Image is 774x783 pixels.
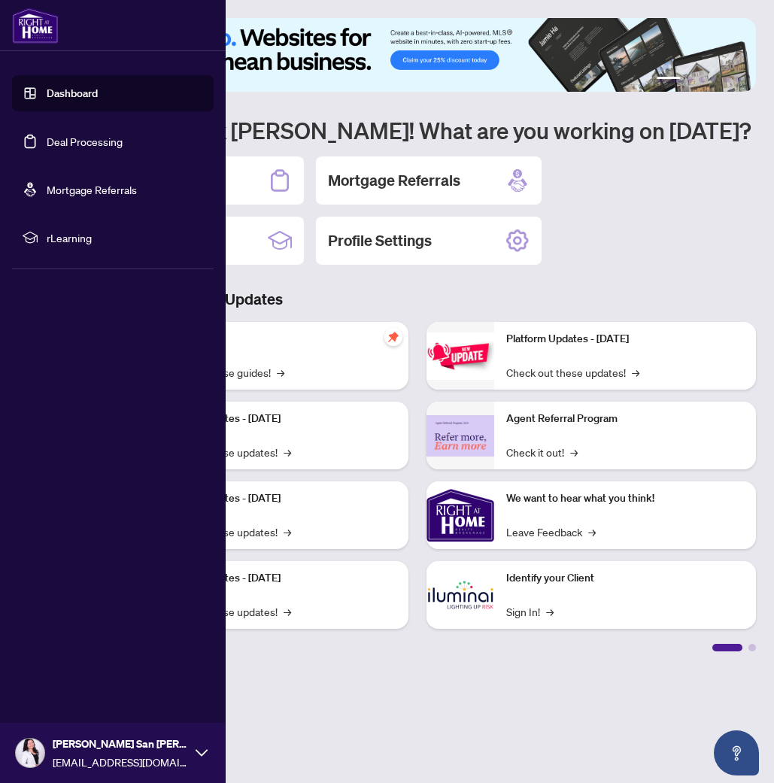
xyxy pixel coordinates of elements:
button: 5 [723,77,729,83]
span: pushpin [384,328,402,346]
a: Check it out!→ [506,444,578,460]
p: Platform Updates - [DATE] [158,411,396,427]
a: Check out these updates!→ [506,364,639,381]
span: → [588,524,596,540]
p: Platform Updates - [DATE] [158,490,396,507]
span: rLearning [47,229,203,246]
img: logo [12,8,59,44]
button: 6 [735,77,741,83]
a: Sign In!→ [506,603,554,620]
img: We want to hear what you think! [426,481,494,549]
p: Agent Referral Program [506,411,745,427]
button: 1 [657,77,681,83]
p: Platform Updates - [DATE] [158,570,396,587]
span: [EMAIL_ADDRESS][DOMAIN_NAME] [53,754,188,770]
h3: Brokerage & Industry Updates [78,289,756,310]
img: Agent Referral Program [426,415,494,457]
span: → [546,603,554,620]
span: → [632,364,639,381]
img: Slide 0 [78,18,756,92]
img: Platform Updates - June 23, 2025 [426,332,494,380]
button: 4 [711,77,717,83]
a: Deal Processing [47,135,123,148]
a: Leave Feedback→ [506,524,596,540]
span: → [277,364,284,381]
p: Identify your Client [506,570,745,587]
span: [PERSON_NAME] San [PERSON_NAME] [53,736,188,752]
h2: Mortgage Referrals [328,170,460,191]
img: Profile Icon [16,739,44,767]
img: Identify your Client [426,561,494,629]
button: Open asap [714,730,759,775]
p: Self-Help [158,331,396,347]
a: Mortgage Referrals [47,183,137,196]
button: 2 [687,77,693,83]
a: Dashboard [47,86,98,100]
button: 3 [699,77,705,83]
span: → [284,603,291,620]
span: → [284,444,291,460]
h1: Welcome back [PERSON_NAME]! What are you working on [DATE]? [78,116,756,144]
h2: Profile Settings [328,230,432,251]
p: Platform Updates - [DATE] [506,331,745,347]
p: We want to hear what you think! [506,490,745,507]
span: → [284,524,291,540]
span: → [570,444,578,460]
